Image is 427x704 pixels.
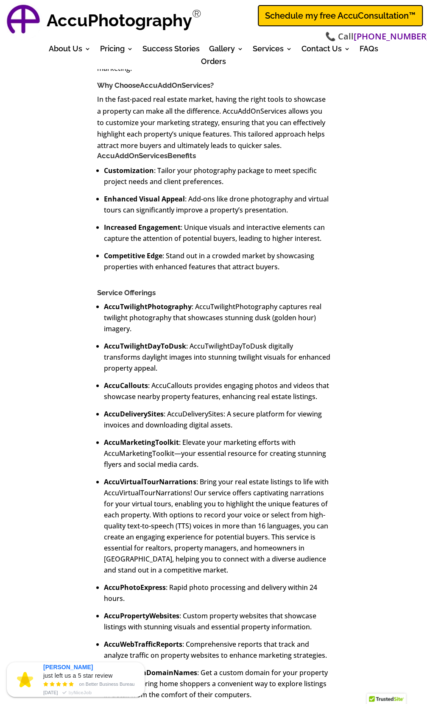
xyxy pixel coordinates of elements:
h3: Benefits [97,151,330,164]
li: : Rapid photo processing and delivery within 24 hours. [104,581,330,603]
h3: Why Choose ? [97,81,330,94]
strong: NiceJob [73,690,92,695]
h3: Service Offerings [97,288,330,301]
span:  [60,689,69,697]
span: just left us a 5 star review [43,671,113,679]
strong: AccuDeliverySites [104,409,164,418]
a: Contact Us [301,46,350,55]
strong: AccuAddOnServices [140,81,210,89]
strong: Increased Engagement [104,222,181,232]
li: : Tailor your photography package to meet specific project needs and client preferences. [104,165,330,187]
li: : AccuTwilightDayToDusk digitally transforms daylight images into stunning twilight visuals for e... [104,340,330,373]
img: engage-placeholder--review.png [17,672,33,687]
strong: AccuVirtualTourNarrations [104,477,196,486]
a: Success Stories [142,46,200,55]
strong: Competitive Edge [104,251,162,260]
span: [PERSON_NAME] [43,662,93,671]
strong: AccuCallouts [104,380,148,390]
a: Orders [201,59,226,68]
strong: AccuTwilightPhotography [104,302,192,311]
a: About Us [49,46,91,55]
li: : Unique visuals and interactive elements can capture the attention of potential buyers, leading ... [104,221,330,243]
img: AccuPhotography [4,2,42,40]
a: Schedule my free AccuConsultation™ [258,5,423,26]
li: : AccuDeliverySites: A secure platform for viewing invoices and downloading digital assets. [104,408,330,430]
strong: AccuTwilightDayToDusk [104,341,186,350]
li: : Comprehensive reports that track and analyze traffic on property websites to enhance marketing ... [104,638,330,660]
li: : Elevate your marketing efforts with AccuMarketingToolkit—your essential resource for creating s... [104,436,330,469]
strong: AccuPhotoExpress [104,582,166,592]
li: : Bring your real estate listings to life with AccuVirtualTourNarrations! Our service offers capt... [104,476,330,575]
li: : AccuTwilightPhotography captures real twilight photography that showcases stunning dusk (golden... [104,301,330,334]
strong: Enhanced Visual Appeal [104,194,185,203]
li: : Add-ons like drone photography and virtual tours can significantly improve a property’s present... [104,193,330,215]
a: AccuPhotography Logo - Professional Real Estate Photography and Media Services in Dallas, Texas [4,2,42,40]
a: Services [253,46,292,55]
a: Gallery [209,46,243,55]
sup: Registered Trademark [192,7,201,20]
span: [DATE] [43,688,58,696]
li: : Stand out in a crowded market by showcasing properties with enhanced features that attract buyers. [104,250,330,272]
strong: AccuPhotography [47,10,192,30]
p: In the fast-paced real estate market, having the right tools to showcase a property can make all ... [97,94,330,151]
li: : Custom property websites that showcase listings with stunning visuals and essential property in... [104,610,330,632]
span: by [69,688,92,696]
li: : AccuCallouts provides engaging photos and videos that showcase nearby property features, enhanc... [104,380,330,402]
a: Pricing [100,46,133,55]
strong: AccuWebTrafficReports [104,639,182,648]
a: FAQs [360,46,378,55]
span:  [43,681,75,688]
strong: Customization [104,165,154,175]
strong: AccuAddOnServices [97,151,167,160]
strong: AccuMarketingToolkit [104,437,179,447]
span: on Better Business Bureau [79,680,134,687]
li: : Get a custom domain for your property website, offering home shoppers a convenient way to explo... [104,667,330,700]
strong: AccuPropertyWebsites [104,611,179,620]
